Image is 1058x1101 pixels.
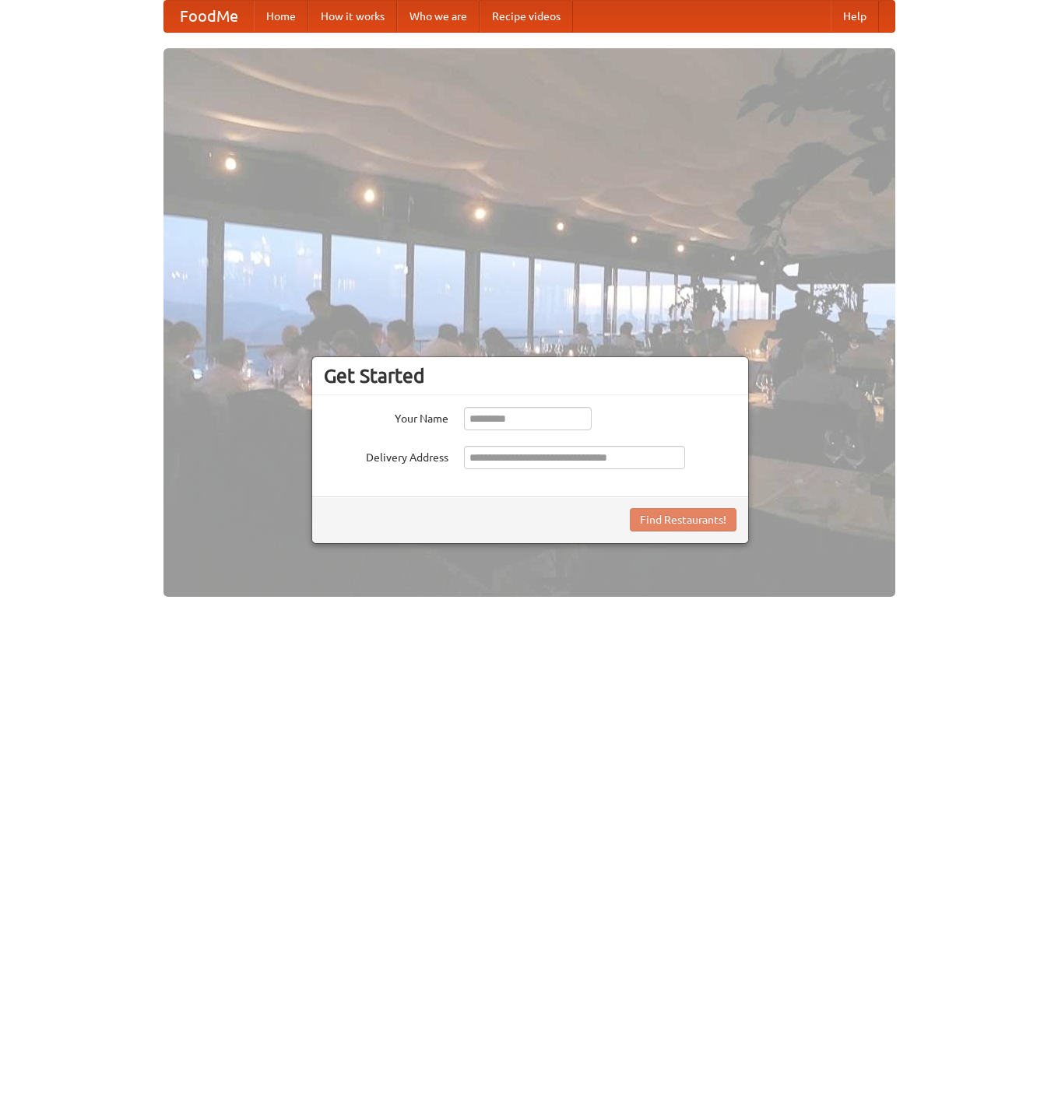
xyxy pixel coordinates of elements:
[630,508,736,531] button: Find Restaurants!
[324,407,448,426] label: Your Name
[397,1,480,32] a: Who we are
[254,1,308,32] a: Home
[324,364,736,387] h3: Get Started
[831,1,879,32] a: Help
[164,1,254,32] a: FoodMe
[480,1,573,32] a: Recipe videos
[324,446,448,465] label: Delivery Address
[308,1,397,32] a: How it works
